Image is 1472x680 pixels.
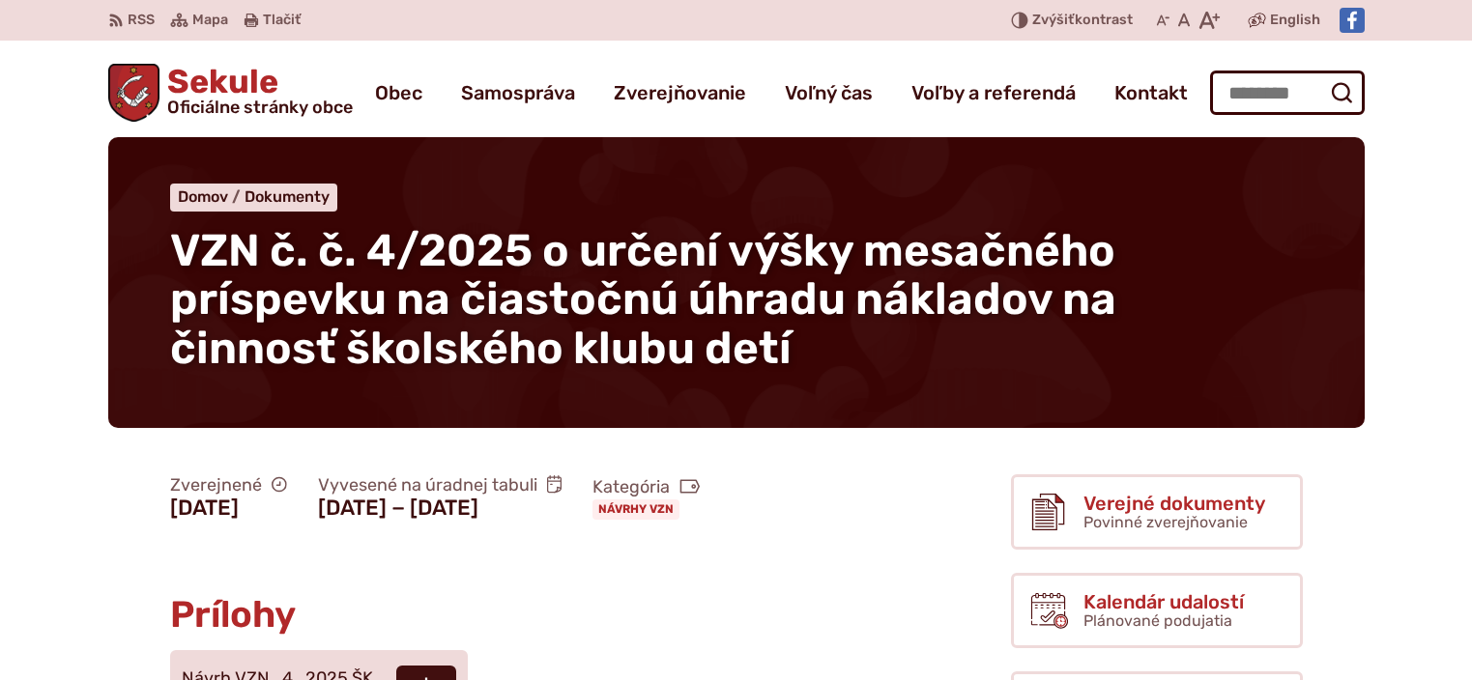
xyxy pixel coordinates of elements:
[785,66,873,120] a: Voľný čas
[1083,591,1244,612] span: Kalendár udalostí
[1032,12,1075,28] span: Zvýšiť
[1011,474,1303,550] a: Verejné dokumenty Povinné zverejňovanie
[911,66,1076,120] a: Voľby a referendá
[1083,611,1232,630] span: Plánované podujatia
[614,66,746,120] a: Zverejňovanie
[1270,9,1320,32] span: English
[1011,573,1303,648] a: Kalendár udalostí Plánované podujatia
[1114,66,1188,120] a: Kontakt
[170,224,1116,375] span: VZN č. č. 4/2025 o určení výšky mesačného príspevku na čiastočnú úhradu nákladov na činnosť škols...
[245,187,330,206] a: Dokumenty
[128,9,155,32] span: RSS
[170,474,287,496] span: Zverejnené
[1083,513,1248,531] span: Povinné zverejňovanie
[1032,13,1133,29] span: kontrast
[108,64,354,122] a: Logo Sekule, prejsť na domovskú stránku.
[170,595,856,636] h2: Prílohy
[1340,8,1365,33] img: Prejsť na Facebook stránku
[592,499,679,519] a: Návrhy VZN
[1083,493,1265,514] span: Verejné dokumenty
[178,187,245,206] a: Domov
[263,13,301,29] span: Tlačiť
[461,66,575,120] a: Samospráva
[318,496,563,521] figcaption: [DATE] − [DATE]
[192,9,228,32] span: Mapa
[1266,9,1324,32] a: English
[159,66,353,116] span: Sekule
[178,187,228,206] span: Domov
[375,66,422,120] a: Obec
[108,64,160,122] img: Prejsť na domovskú stránku
[170,496,287,521] figcaption: [DATE]
[167,99,353,116] span: Oficiálne stránky obce
[318,474,563,496] span: Vyvesené na úradnej tabuli
[592,476,701,498] span: Kategória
